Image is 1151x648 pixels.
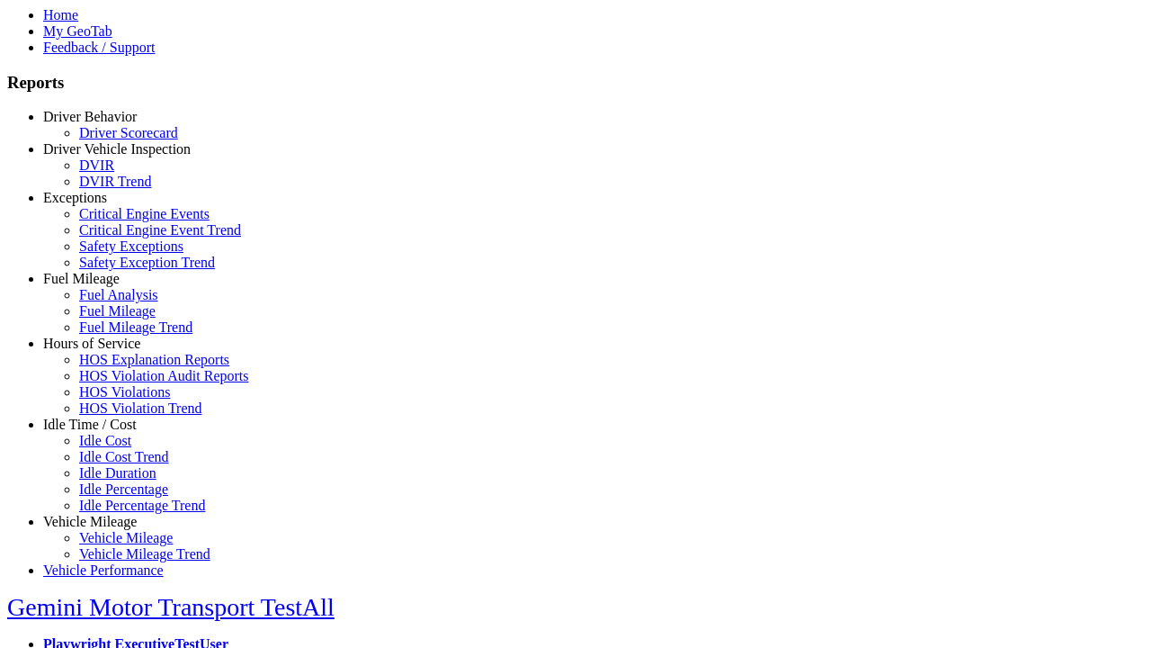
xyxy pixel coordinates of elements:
h3: Reports [7,73,1144,93]
a: Driver Scorecard [79,125,178,140]
a: HOS Violation Trend [79,400,202,416]
a: Idle Cost [79,433,131,448]
a: HOS Violation Audit Reports [79,368,249,383]
a: DVIR Trend [79,174,151,189]
a: Exceptions [43,190,107,205]
a: Idle Duration [79,465,156,481]
a: DVIR [79,157,114,173]
a: Fuel Analysis [79,287,158,302]
a: Vehicle Mileage Trend [79,546,210,562]
a: Vehicle Mileage [43,514,137,529]
a: Vehicle Performance [43,562,164,578]
a: Safety Exceptions [79,238,183,254]
a: HOS Violations [79,384,170,400]
a: Idle Time / Cost [43,417,137,432]
a: Home [43,7,78,22]
a: Fuel Mileage Trend [79,319,192,335]
a: Fuel Mileage [43,271,120,286]
a: My GeoTab [43,23,112,39]
a: Hours of Service [43,336,140,351]
a: Critical Engine Event Trend [79,222,241,238]
a: Safety Exception Trend [79,255,215,270]
a: Idle Cost Trend [79,449,169,464]
a: Feedback / Support [43,40,155,55]
a: Idle Percentage [79,481,168,497]
a: Critical Engine Events [79,206,210,221]
a: Idle Percentage Trend [79,498,205,513]
a: Vehicle Mileage [79,530,173,545]
a: Gemini Motor Transport TestAll [7,593,335,621]
a: Driver Vehicle Inspection [43,141,191,157]
a: Fuel Mileage [79,303,156,319]
a: HOS Explanation Reports [79,352,229,367]
a: Driver Behavior [43,109,137,124]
